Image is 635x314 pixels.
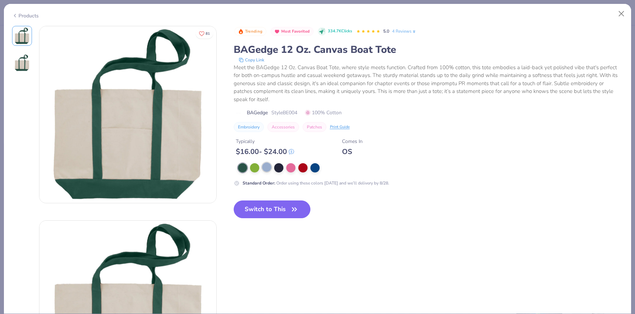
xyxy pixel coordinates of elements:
button: Badge Button [271,27,314,36]
img: Back [13,54,31,71]
span: Most Favorited [281,29,310,33]
span: 81 [206,32,210,35]
button: Badge Button [234,27,266,36]
div: Typically [236,138,294,145]
img: brand logo [234,110,243,116]
strong: Standard Order : [243,180,275,186]
span: 5.0 [383,28,389,34]
button: Accessories [267,122,299,132]
img: Most Favorited sort [274,29,280,34]
button: Close [615,7,628,21]
div: Print Guide [330,124,350,130]
span: Trending [245,29,262,33]
button: copy to clipboard [237,56,266,64]
div: Products [12,12,39,20]
button: Like [196,28,213,39]
button: Switch to This [234,200,311,218]
img: Front [13,27,31,44]
div: 5.0 Stars [356,26,380,37]
span: 334.7K Clicks [328,28,352,34]
img: Trending sort [238,29,244,34]
div: Order using these colors [DATE] and we’ll delivery by 8/28. [243,180,389,186]
div: OS [342,147,363,156]
button: Patches [303,122,326,132]
span: 100% Cotton [305,109,342,116]
button: Embroidery [234,122,264,132]
span: Style BE004 [271,109,297,116]
div: Meet the BAGedge 12 Oz. Canvas Boat Tote, where style meets function. Crafted from 100% cotton, t... [234,64,623,104]
img: Front [39,26,216,203]
a: 4 Reviews [392,28,417,34]
div: BAGedge 12 Oz. Canvas Boat Tote [234,43,623,56]
div: $ 16.00 - $ 24.00 [236,147,294,156]
span: BAGedge [247,109,268,116]
div: Comes In [342,138,363,145]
